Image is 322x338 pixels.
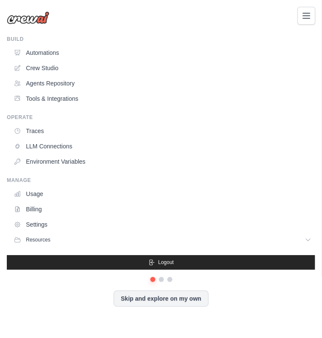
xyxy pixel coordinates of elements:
span: Logout [158,259,174,266]
a: Usage [10,187,315,201]
span: Resources [26,236,50,243]
div: Operate [7,114,315,121]
a: Traces [10,124,315,138]
div: Build [7,36,315,43]
button: Resources [10,233,315,247]
a: Environment Variables [10,155,315,168]
button: Toggle navigation [297,7,315,25]
a: Tools & Integrations [10,92,315,105]
div: Manage [7,177,315,184]
button: Logout [7,255,315,270]
a: Automations [10,46,315,60]
a: Settings [10,218,315,231]
a: Crew Studio [10,61,315,75]
a: LLM Connections [10,139,315,153]
a: Agents Repository [10,77,315,90]
img: Logo [7,11,49,24]
a: Billing [10,202,315,216]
